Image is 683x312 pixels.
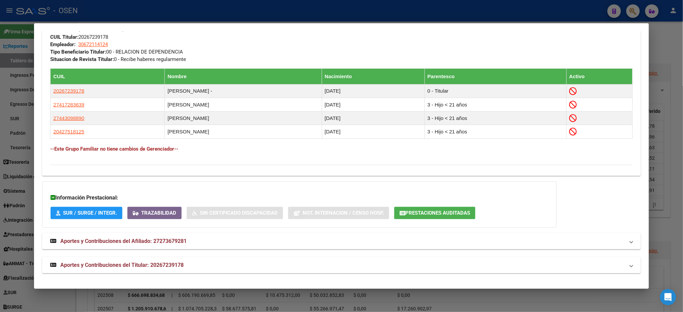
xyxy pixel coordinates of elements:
span: 20267239178 [50,34,108,40]
button: SUR / SURGE / INTEGR. [51,207,122,219]
td: 3 - Hijo < 21 años [425,112,566,125]
span: Sin Certificado Discapacidad [200,210,278,216]
th: Parentesco [425,68,566,84]
button: Prestaciones Auditadas [394,207,475,219]
th: Nacimiento [322,68,425,84]
td: [PERSON_NAME] [165,125,322,138]
div: Open Intercom Messenger [660,289,676,305]
td: [DATE] [322,84,425,98]
button: Trazabilidad [127,207,182,219]
span: Aportes y Contribuciones del Titular: 20267239178 [60,262,184,268]
h4: --Este Grupo Familiar no tiene cambios de Gerenciador-- [50,145,632,153]
span: B15 - Boreal / Sin Plan [50,27,144,33]
td: 0 - Titular [425,84,566,98]
span: Trazabilidad [141,210,176,216]
span: 30672114124 [78,41,108,48]
span: 20427518125 [53,129,84,134]
button: Sin Certificado Discapacidad [187,207,283,219]
strong: Empleador: [50,41,75,48]
span: SUR / SURGE / INTEGR. [63,210,117,216]
span: 20267239178 [53,88,84,94]
mat-expansion-panel-header: Aportes y Contribuciones del Afiliado: 27273679281 [42,233,641,249]
button: Not. Internacion / Censo Hosp. [288,207,389,219]
span: 0 - Recibe haberes regularmente [50,56,186,62]
span: Aportes y Contribuciones del Afiliado: 27273679281 [60,238,187,244]
mat-expansion-panel-header: Aportes y Contribuciones del Titular: 20267239178 [42,257,641,273]
th: Nombre [165,68,322,84]
td: [PERSON_NAME] [165,112,322,125]
h3: Información Prestacional: [51,194,548,202]
td: [PERSON_NAME] - [165,84,322,98]
span: Prestaciones Auditadas [405,210,470,216]
strong: CUIL Titular: [50,34,79,40]
td: [PERSON_NAME] [165,98,322,111]
td: [DATE] [322,112,425,125]
td: [DATE] [322,125,425,138]
strong: Gerenciador / Plan: [50,27,94,33]
td: [DATE] [322,98,425,111]
strong: Tipo Beneficiario Titular: [50,49,106,55]
td: 3 - Hijo < 21 años [425,98,566,111]
span: 00 - RELACION DE DEPENDENCIA [50,49,183,55]
span: Not. Internacion / Censo Hosp. [303,210,384,216]
strong: Situacion de Revista Titular: [50,56,114,62]
span: 27443098890 [53,115,84,121]
th: Activo [566,68,632,84]
td: 3 - Hijo < 21 años [425,125,566,138]
span: 27417283639 [53,102,84,107]
th: CUIL [51,68,165,84]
